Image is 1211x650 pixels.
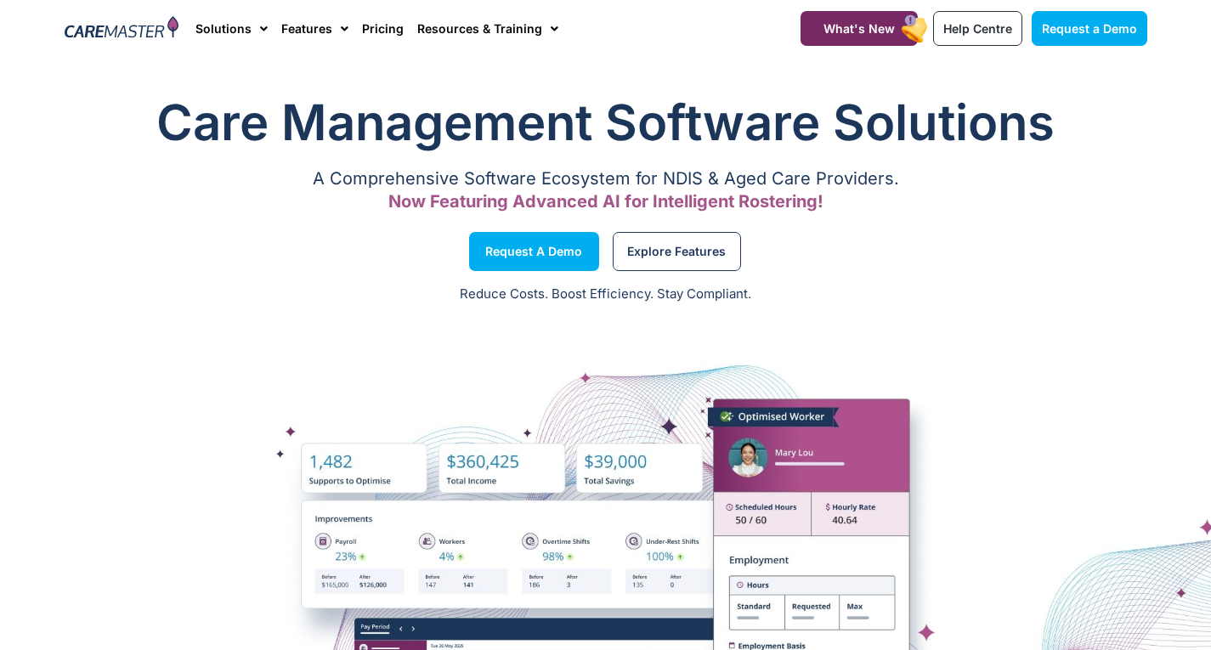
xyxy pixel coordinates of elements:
span: Request a Demo [1042,21,1137,36]
span: Help Centre [943,21,1012,36]
a: Explore Features [613,232,741,271]
span: What's New [823,21,895,36]
h1: Care Management Software Solutions [65,88,1147,156]
a: Request a Demo [1032,11,1147,46]
p: Reduce Costs. Boost Efficiency. Stay Compliant. [10,285,1201,304]
a: Request a Demo [469,232,599,271]
span: Request a Demo [485,247,582,256]
a: Help Centre [933,11,1022,46]
img: CareMaster Logo [65,16,179,42]
p: A Comprehensive Software Ecosystem for NDIS & Aged Care Providers. [65,173,1147,184]
span: Explore Features [627,247,726,256]
span: Now Featuring Advanced AI for Intelligent Rostering! [388,191,823,212]
a: What's New [801,11,918,46]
